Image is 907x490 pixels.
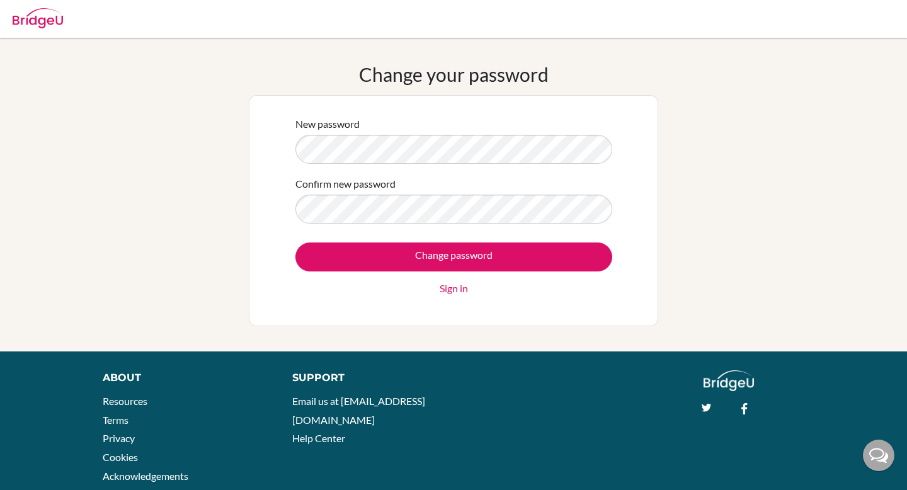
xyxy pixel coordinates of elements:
a: Acknowledgements [103,470,188,482]
div: About [103,370,264,385]
img: logo_white@2x-f4f0deed5e89b7ecb1c2cc34c3e3d731f90f0f143d5ea2071677605dd97b5244.png [704,370,755,391]
a: Sign in [440,281,468,296]
input: Change password [295,242,612,271]
label: Confirm new password [295,176,396,191]
a: Cookies [103,451,138,463]
a: Help Center [292,432,345,444]
a: Resources [103,395,147,407]
div: Support [292,370,441,385]
label: New password [295,117,360,132]
h1: Change your password [359,63,549,86]
a: Email us at [EMAIL_ADDRESS][DOMAIN_NAME] [292,395,425,426]
img: Bridge-U [13,8,63,28]
a: Privacy [103,432,135,444]
a: Terms [103,414,128,426]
